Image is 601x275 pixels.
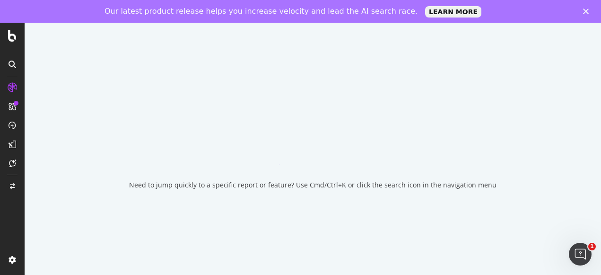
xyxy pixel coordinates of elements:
[129,180,496,190] div: Need to jump quickly to a specific report or feature? Use Cmd/Ctrl+K or click the search icon in ...
[569,243,592,266] iframe: Intercom live chat
[583,9,592,14] div: Close
[425,6,481,18] a: LEARN MORE
[105,7,418,16] div: Our latest product release helps you increase velocity and lead the AI search race.
[279,131,347,165] div: animation
[588,243,596,250] span: 1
